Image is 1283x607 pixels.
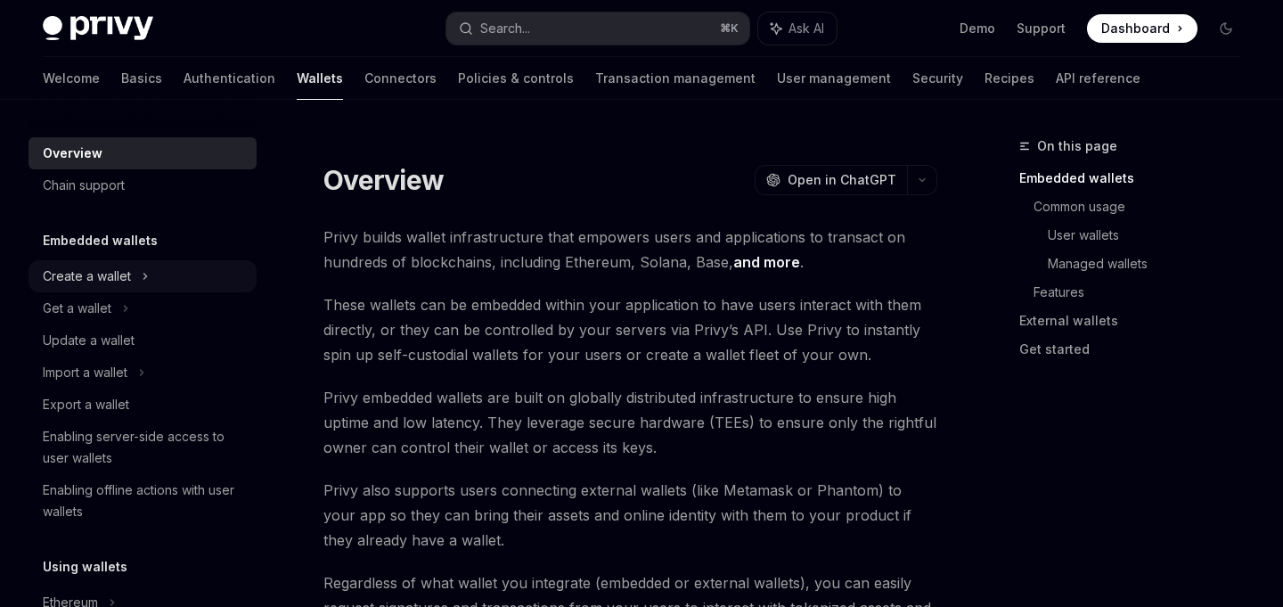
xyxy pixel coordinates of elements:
h5: Embedded wallets [43,230,158,251]
a: Transaction management [595,57,756,100]
a: Recipes [985,57,1034,100]
div: Overview [43,143,102,164]
a: Enabling offline actions with user wallets [29,474,257,528]
a: Support [1017,20,1066,37]
a: User wallets [1048,221,1254,250]
a: API reference [1056,57,1140,100]
div: Export a wallet [43,394,129,415]
a: Demo [960,20,995,37]
span: Privy builds wallet infrastructure that empowers users and applications to transact on hundreds o... [323,225,937,275]
a: Chain support [29,169,257,201]
h1: Overview [323,164,444,196]
a: Enabling server-side access to user wallets [29,421,257,474]
a: User management [777,57,891,100]
a: Policies & controls [458,57,574,100]
a: Authentication [184,57,275,100]
div: Enabling server-side access to user wallets [43,426,246,469]
button: Search...⌘K [446,12,748,45]
h5: Using wallets [43,556,127,578]
div: Create a wallet [43,266,131,287]
a: Update a wallet [29,324,257,357]
a: Export a wallet [29,389,257,421]
a: Wallets [297,57,343,100]
span: These wallets can be embedded within your application to have users interact with them directly, ... [323,292,937,367]
a: Welcome [43,57,100,100]
img: dark logo [43,16,153,41]
span: Ask AI [789,20,824,37]
a: Dashboard [1087,14,1197,43]
a: Managed wallets [1048,250,1254,278]
span: Privy embedded wallets are built on globally distributed infrastructure to ensure high uptime and... [323,385,937,460]
div: Chain support [43,175,125,196]
a: Overview [29,137,257,169]
button: Toggle dark mode [1212,14,1240,43]
span: Dashboard [1101,20,1170,37]
button: Open in ChatGPT [755,165,907,195]
a: Common usage [1034,193,1254,221]
span: Open in ChatGPT [788,171,896,189]
div: Get a wallet [43,298,111,319]
button: Ask AI [758,12,837,45]
a: Features [1034,278,1254,307]
a: Connectors [364,57,437,100]
span: ⌘ K [720,21,739,36]
div: Search... [480,18,530,39]
a: External wallets [1019,307,1254,335]
span: Privy also supports users connecting external wallets (like Metamask or Phantom) to your app so t... [323,478,937,553]
a: Embedded wallets [1019,164,1254,193]
a: Basics [121,57,162,100]
div: Enabling offline actions with user wallets [43,480,246,522]
span: On this page [1037,135,1117,157]
div: Import a wallet [43,362,127,383]
a: and more [733,253,800,272]
a: Get started [1019,335,1254,364]
div: Update a wallet [43,330,135,351]
a: Security [912,57,963,100]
